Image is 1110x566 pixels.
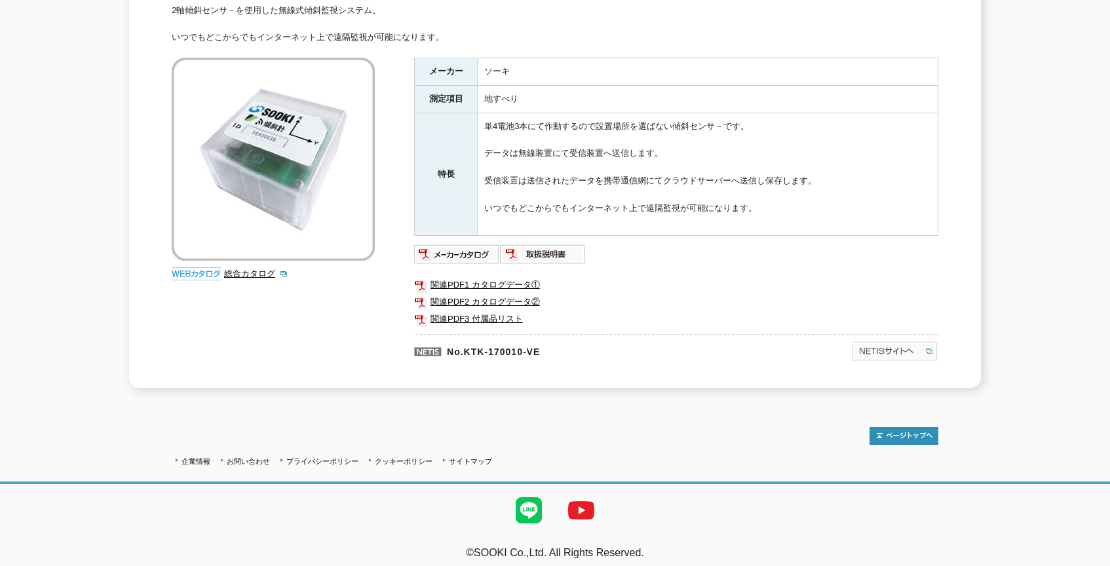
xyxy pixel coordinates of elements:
img: 取扱説明書 [500,244,586,265]
a: 関連PDF3 付属品リスト [414,311,938,328]
a: 企業情報 [182,457,210,465]
img: NETISサイトへ [851,341,938,362]
a: 関連PDF2 カタログデータ② [414,293,938,311]
td: 地すべり [478,86,938,113]
a: 取扱説明書 [500,252,586,262]
th: 特長 [415,113,478,235]
img: 無線式傾斜監視システム チルフォメーション [172,58,375,261]
a: お問い合わせ [227,457,270,465]
a: 関連PDF1 カタログデータ① [414,276,938,293]
th: 測定項目 [415,86,478,113]
th: メーカー [415,58,478,86]
div: 2軸傾斜センサ－を使用した無線式傾斜監視システム。 いつでもどこからでもインターネット上で遠隔監視が可能になります。 [172,4,938,45]
a: クッキーポリシー [375,457,432,465]
a: プライバシーポリシー [286,457,358,465]
img: LINE [503,484,555,537]
a: 総合カタログ [224,269,288,278]
img: YouTube [555,484,607,537]
a: メーカーカタログ [414,252,500,262]
td: ソーキ [478,58,938,86]
a: サイトマップ [449,457,492,465]
td: 単4電池3本にて作動するので設置場所を選ばない傾斜センサ－です。 データは無線装置にて受信装置へ送信します。 受信装置は送信されたデータを携帯通信網にてクラウドサーバーへ送信し保存します。 いつ... [478,113,938,235]
img: メーカーカタログ [414,244,500,265]
img: トップページへ [870,427,938,445]
img: webカタログ [172,267,221,280]
p: No.KTK-170010-VE [414,334,725,366]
